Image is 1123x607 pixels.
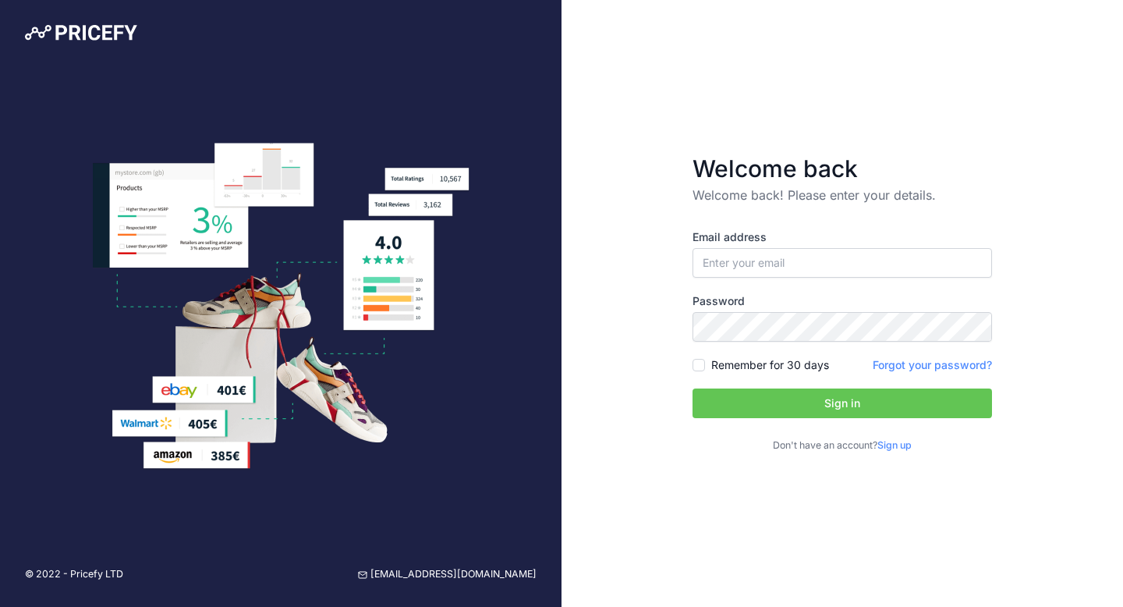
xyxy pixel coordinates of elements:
[25,567,123,582] p: © 2022 - Pricefy LTD
[693,438,992,453] p: Don't have an account?
[711,357,829,373] label: Remember for 30 days
[873,358,992,371] a: Forgot your password?
[693,186,992,204] p: Welcome back! Please enter your details.
[877,439,912,451] a: Sign up
[693,293,992,309] label: Password
[693,389,992,418] button: Sign in
[693,229,992,245] label: Email address
[693,248,992,278] input: Enter your email
[358,567,537,582] a: [EMAIL_ADDRESS][DOMAIN_NAME]
[693,154,992,183] h3: Welcome back
[25,25,137,41] img: Pricefy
